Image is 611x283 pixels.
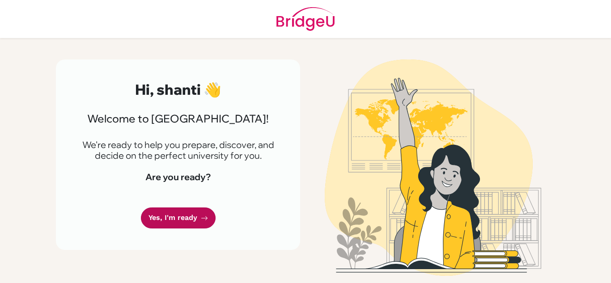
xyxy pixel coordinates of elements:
[77,81,279,98] h2: Hi, shanti 👋
[141,207,216,228] a: Yes, I'm ready
[77,139,279,161] p: We're ready to help you prepare, discover, and decide on the perfect university for you.
[77,172,279,182] h4: Are you ready?
[77,112,279,125] h3: Welcome to [GEOGRAPHIC_DATA]!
